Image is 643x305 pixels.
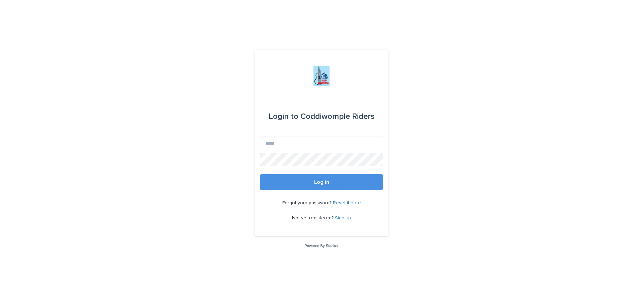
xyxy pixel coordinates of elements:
span: Log in [314,179,329,185]
button: Log in [260,174,383,190]
span: Forgot your password? [282,201,333,205]
a: Powered By Stacker [304,244,338,248]
img: jxsLJbdS1eYBI7rVAS4p [313,66,330,86]
div: Coddiwomple Riders [269,107,375,126]
a: Reset it here [333,201,361,205]
a: Sign up [335,216,351,220]
span: Login to [269,112,298,121]
span: Not yet registered? [292,216,335,220]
